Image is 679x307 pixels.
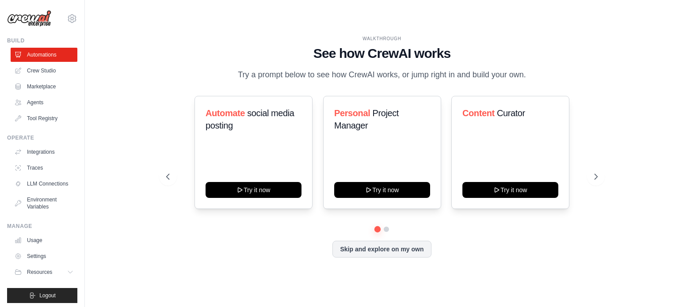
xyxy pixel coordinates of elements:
img: Logo [7,10,51,27]
a: Environment Variables [11,193,77,214]
span: Curator [497,108,525,118]
a: Integrations [11,145,77,159]
a: Traces [11,161,77,175]
span: social media posting [206,108,294,130]
a: Agents [11,95,77,110]
span: Project Manager [334,108,399,130]
span: Content [462,108,495,118]
span: Automate [206,108,245,118]
a: Marketplace [11,80,77,94]
button: Logout [7,288,77,303]
button: Try it now [206,182,301,198]
a: Automations [11,48,77,62]
button: Skip and explore on my own [332,241,431,258]
a: LLM Connections [11,177,77,191]
h1: See how CrewAI works [166,45,598,61]
span: Personal [334,108,370,118]
button: Resources [11,265,77,279]
a: Settings [11,249,77,263]
a: Tool Registry [11,111,77,125]
div: Operate [7,134,77,141]
span: Logout [39,292,56,299]
p: Try a prompt below to see how CrewAI works, or jump right in and build your own. [233,68,530,81]
div: Build [7,37,77,44]
button: Try it now [462,182,558,198]
a: Usage [11,233,77,247]
div: Manage [7,223,77,230]
div: WALKTHROUGH [166,35,598,42]
a: Crew Studio [11,64,77,78]
span: Resources [27,269,52,276]
button: Try it now [334,182,430,198]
